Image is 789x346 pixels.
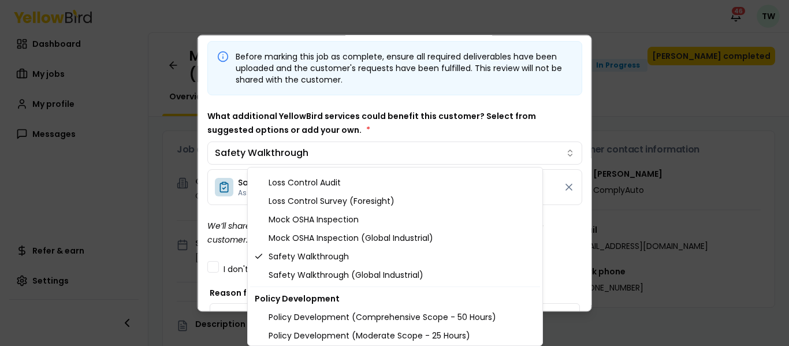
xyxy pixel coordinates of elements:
div: Mock OSHA Inspection [250,210,540,229]
div: Loss Control Audit [250,173,540,192]
div: Policy Development (Comprehensive Scope - 50 Hours) [250,308,540,326]
div: Mock OSHA Inspection (Global Industrial) [250,229,540,247]
div: Loss Control Survey (Foresight) [250,192,540,210]
div: Policy Development (Moderate Scope - 25 Hours) [250,326,540,345]
div: Safety Walkthrough [250,247,540,266]
div: Safety Walkthrough (Global Industrial) [250,266,540,284]
div: Policy Development [250,289,540,308]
